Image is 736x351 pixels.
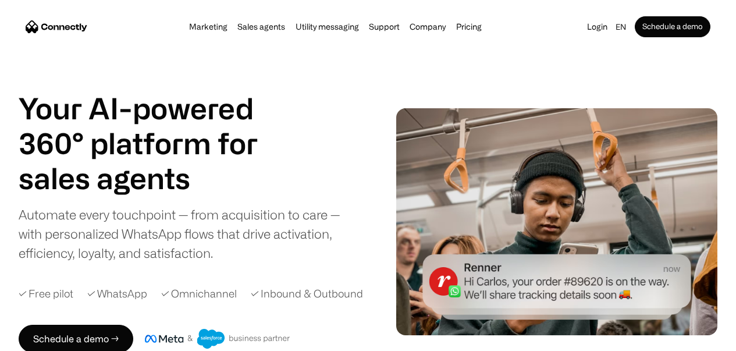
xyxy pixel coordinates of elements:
[453,22,485,31] a: Pricing
[19,161,286,196] div: 1 of 4
[19,161,286,196] h1: sales agents
[145,329,290,349] img: Meta and Salesforce business partner badge.
[87,286,147,302] div: ✓ WhatsApp
[611,19,635,35] div: en
[26,18,87,36] a: home
[292,22,362,31] a: Utility messaging
[12,329,70,347] aside: Language selected: English
[406,19,449,35] div: Company
[365,22,403,31] a: Support
[635,16,710,37] a: Schedule a demo
[584,19,611,35] a: Login
[19,205,364,263] div: Automate every touchpoint — from acquisition to care — with personalized WhatsApp flows that driv...
[186,22,231,31] a: Marketing
[234,22,289,31] a: Sales agents
[251,286,363,302] div: ✓ Inbound & Outbound
[19,91,286,161] h1: Your AI-powered 360° platform for
[161,286,237,302] div: ✓ Omnichannel
[19,286,73,302] div: ✓ Free pilot
[410,19,446,35] div: Company
[616,19,626,35] div: en
[19,161,286,196] div: carousel
[23,331,70,347] ul: Language list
